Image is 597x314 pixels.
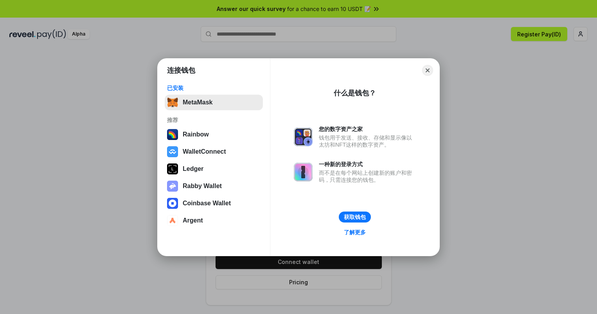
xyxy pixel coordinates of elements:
img: svg+xml,%3Csvg%20xmlns%3D%22http%3A%2F%2Fwww.w3.org%2F2000%2Fsvg%22%20fill%3D%22none%22%20viewBox... [294,127,313,146]
div: 您的数字资产之家 [319,126,416,133]
button: Rabby Wallet [165,178,263,194]
a: 了解更多 [339,227,370,237]
img: svg+xml,%3Csvg%20width%3D%22120%22%20height%3D%22120%22%20viewBox%3D%220%200%20120%20120%22%20fil... [167,129,178,140]
h1: 连接钱包 [167,66,195,75]
div: WalletConnect [183,148,226,155]
button: Rainbow [165,127,263,142]
button: 获取钱包 [339,212,371,222]
button: WalletConnect [165,144,263,160]
div: Argent [183,217,203,224]
div: Coinbase Wallet [183,200,231,207]
div: 一种新的登录方式 [319,161,416,168]
img: svg+xml,%3Csvg%20width%3D%2228%22%20height%3D%2228%22%20viewBox%3D%220%200%2028%2028%22%20fill%3D... [167,215,178,226]
div: 了解更多 [344,229,366,236]
div: 而不是在每个网站上创建新的账户和密码，只需连接您的钱包。 [319,169,416,183]
div: 获取钱包 [344,214,366,221]
img: svg+xml,%3Csvg%20xmlns%3D%22http%3A%2F%2Fwww.w3.org%2F2000%2Fsvg%22%20fill%3D%22none%22%20viewBox... [167,181,178,192]
img: svg+xml,%3Csvg%20xmlns%3D%22http%3A%2F%2Fwww.w3.org%2F2000%2Fsvg%22%20width%3D%2228%22%20height%3... [167,163,178,174]
img: svg+xml,%3Csvg%20fill%3D%22none%22%20height%3D%2233%22%20viewBox%3D%220%200%2035%2033%22%20width%... [167,97,178,108]
div: 什么是钱包？ [334,88,376,98]
button: Close [422,65,433,76]
img: svg+xml,%3Csvg%20width%3D%2228%22%20height%3D%2228%22%20viewBox%3D%220%200%2028%2028%22%20fill%3D... [167,198,178,209]
button: Ledger [165,161,263,177]
button: Coinbase Wallet [165,196,263,211]
div: 推荐 [167,117,261,124]
div: Rabby Wallet [183,183,222,190]
div: MetaMask [183,99,212,106]
button: MetaMask [165,95,263,110]
div: Rainbow [183,131,209,138]
div: 钱包用于发送、接收、存储和显示像以太坊和NFT这样的数字资产。 [319,134,416,148]
img: svg+xml,%3Csvg%20width%3D%2228%22%20height%3D%2228%22%20viewBox%3D%220%200%2028%2028%22%20fill%3D... [167,146,178,157]
div: Ledger [183,165,203,172]
button: Argent [165,213,263,228]
div: 已安装 [167,84,261,92]
img: svg+xml,%3Csvg%20xmlns%3D%22http%3A%2F%2Fwww.w3.org%2F2000%2Fsvg%22%20fill%3D%22none%22%20viewBox... [294,163,313,181]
